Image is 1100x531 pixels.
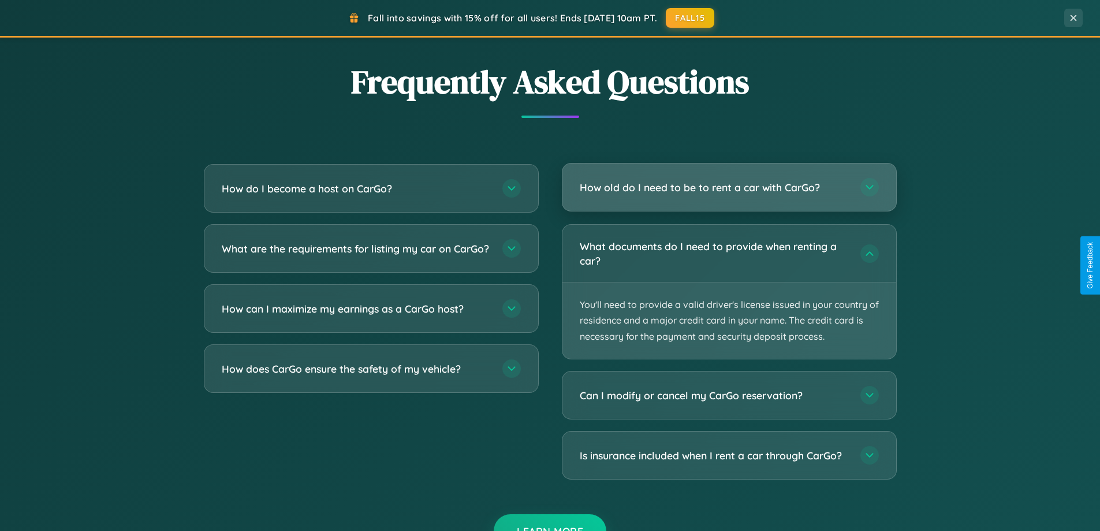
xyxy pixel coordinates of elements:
button: FALL15 [666,8,714,28]
span: Fall into savings with 15% off for all users! Ends [DATE] 10am PT. [368,12,657,24]
h3: Is insurance included when I rent a car through CarGo? [580,448,849,463]
h3: What documents do I need to provide when renting a car? [580,239,849,268]
h3: What are the requirements for listing my car on CarGo? [222,242,491,256]
h2: Frequently Asked Questions [204,60,897,104]
h3: Can I modify or cancel my CarGo reservation? [580,388,849,403]
h3: How old do I need to be to rent a car with CarGo? [580,180,849,195]
p: You'll need to provide a valid driver's license issued in your country of residence and a major c... [562,283,896,359]
div: Give Feedback [1086,242,1094,289]
h3: How do I become a host on CarGo? [222,181,491,196]
h3: How does CarGo ensure the safety of my vehicle? [222,362,491,376]
h3: How can I maximize my earnings as a CarGo host? [222,302,491,316]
